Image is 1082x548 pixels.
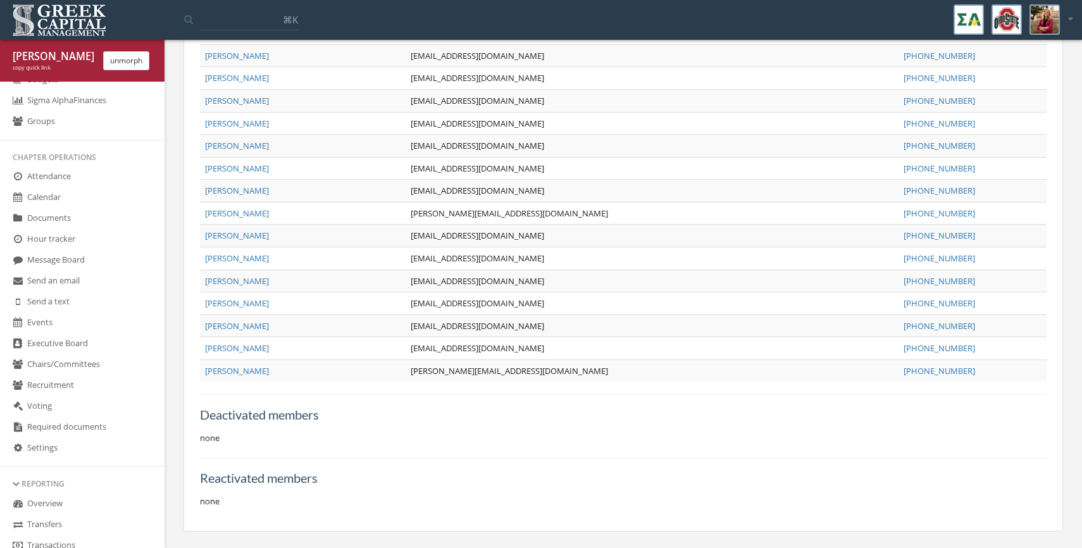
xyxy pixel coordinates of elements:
[411,275,544,287] a: [EMAIL_ADDRESS][DOMAIN_NAME]
[205,252,269,264] a: [PERSON_NAME]
[205,118,269,129] a: [PERSON_NAME]
[205,208,269,219] a: [PERSON_NAME]
[904,50,975,61] a: [PHONE_NUMBER]
[411,185,544,196] a: [EMAIL_ADDRESS][DOMAIN_NAME]
[904,163,975,174] a: [PHONE_NUMBER]
[904,252,975,264] a: [PHONE_NUMBER]
[411,252,544,264] a: [EMAIL_ADDRESS][DOMAIN_NAME]
[205,230,269,241] a: [PERSON_NAME]
[411,342,544,354] a: [EMAIL_ADDRESS][DOMAIN_NAME]
[205,275,269,287] a: [PERSON_NAME]
[200,471,1047,485] h5: Reactivated members
[205,297,269,309] a: [PERSON_NAME]
[200,431,1047,445] p: none
[904,275,975,287] a: [PHONE_NUMBER]
[904,95,975,106] a: [PHONE_NUMBER]
[200,494,1047,508] p: none
[205,163,269,174] a: [PERSON_NAME]
[904,230,975,241] a: [PHONE_NUMBER]
[205,365,269,377] a: [PERSON_NAME]
[13,64,94,72] div: copy quick link
[411,297,544,309] a: [EMAIL_ADDRESS][DOMAIN_NAME]
[13,49,94,64] div: [PERSON_NAME] [PERSON_NAME]
[411,365,608,377] a: [PERSON_NAME][EMAIL_ADDRESS][DOMAIN_NAME]
[411,95,544,106] a: [EMAIL_ADDRESS][DOMAIN_NAME]
[411,140,544,151] a: [EMAIL_ADDRESS][DOMAIN_NAME]
[205,72,269,84] a: [PERSON_NAME]
[13,478,152,489] div: Reporting
[205,342,269,354] a: [PERSON_NAME]
[411,320,544,332] a: [EMAIL_ADDRESS][DOMAIN_NAME]
[904,365,975,377] a: [PHONE_NUMBER]
[205,95,269,106] a: [PERSON_NAME]
[904,297,975,309] a: [PHONE_NUMBER]
[411,163,544,174] a: [EMAIL_ADDRESS][DOMAIN_NAME]
[904,118,975,129] a: [PHONE_NUMBER]
[411,230,544,241] a: [EMAIL_ADDRESS][DOMAIN_NAME]
[200,408,1047,421] h5: Deactivated members
[411,50,544,61] a: [EMAIL_ADDRESS][DOMAIN_NAME]
[205,50,269,61] a: [PERSON_NAME]
[205,140,269,151] a: [PERSON_NAME]
[103,51,149,70] button: unmorph
[904,320,975,332] a: [PHONE_NUMBER]
[904,185,975,196] a: [PHONE_NUMBER]
[411,208,608,219] a: [PERSON_NAME][EMAIL_ADDRESS][DOMAIN_NAME]
[904,342,975,354] a: [PHONE_NUMBER]
[904,208,975,219] a: [PHONE_NUMBER]
[904,140,975,151] a: [PHONE_NUMBER]
[904,72,975,84] a: [PHONE_NUMBER]
[411,72,544,84] a: [EMAIL_ADDRESS][DOMAIN_NAME]
[205,320,269,332] a: [PERSON_NAME]
[283,13,298,26] span: ⌘K
[205,185,269,196] a: [PERSON_NAME]
[411,118,544,129] a: [EMAIL_ADDRESS][DOMAIN_NAME]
